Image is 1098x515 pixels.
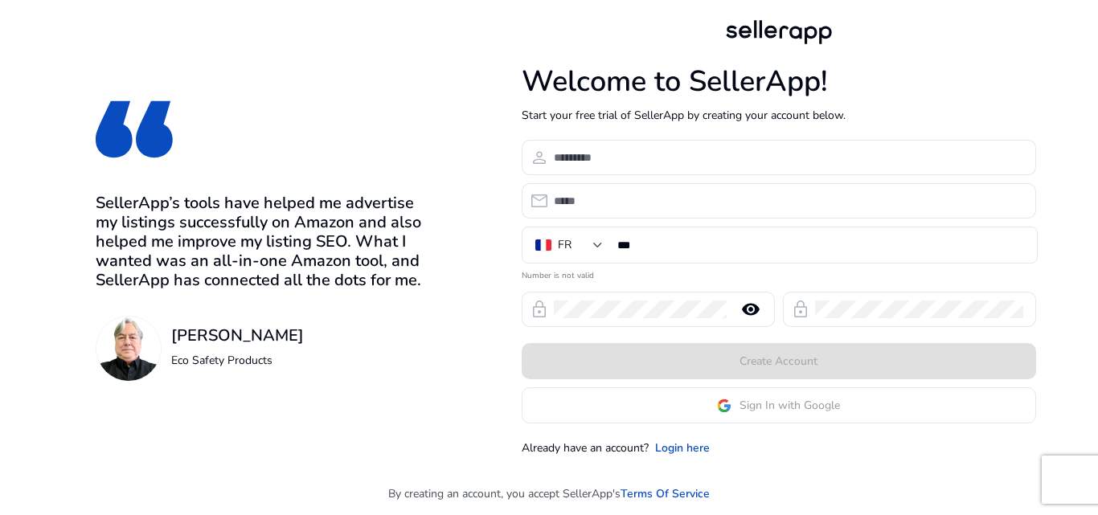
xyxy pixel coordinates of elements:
h3: SellerApp’s tools have helped me advertise my listings successfully on Amazon and also helped me ... [96,194,439,290]
a: Terms Of Service [621,485,710,502]
p: Already have an account? [522,439,649,456]
p: Start your free trial of SellerApp by creating your account below. [522,107,1036,124]
h3: [PERSON_NAME] [171,326,304,345]
h1: Welcome to SellerApp! [522,64,1036,99]
span: lock [791,300,810,319]
mat-icon: remove_red_eye [731,300,770,319]
span: person [530,148,549,167]
span: lock [530,300,549,319]
div: FR [558,236,572,254]
span: email [530,191,549,210]
a: Login here [655,439,710,456]
mat-error: Number is not valid [522,265,1036,282]
p: Eco Safety Products [171,352,304,369]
